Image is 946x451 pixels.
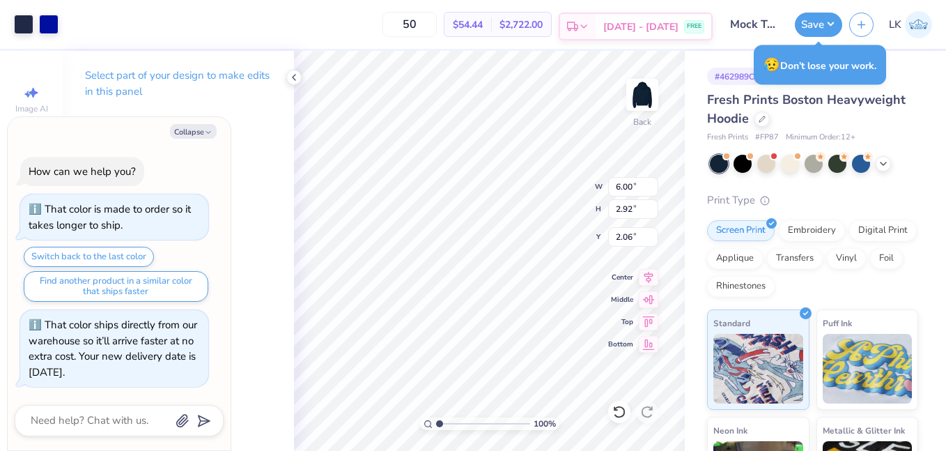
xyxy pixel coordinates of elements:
p: Select part of your design to make edits in this panel [85,68,272,100]
button: Collapse [170,124,217,139]
span: Neon Ink [713,423,747,438]
div: Rhinestones [707,276,775,297]
div: Back [633,116,651,128]
input: – – [382,12,437,37]
div: # 462989C [707,68,762,85]
span: 100 % [534,418,556,430]
div: Vinyl [827,248,866,269]
span: Minimum Order: 12 + [786,132,855,144]
span: FREE [687,22,701,31]
span: Image AI [15,103,48,114]
a: LK [889,11,932,38]
div: Transfers [767,248,823,269]
span: $54.44 [453,17,483,32]
input: Untitled Design [720,10,788,38]
div: Applique [707,248,763,269]
div: Don’t lose your work. [754,45,886,85]
div: Print Type [707,192,918,208]
span: [DATE] - [DATE] [603,20,679,34]
div: Screen Print [707,220,775,241]
button: Save [795,13,842,37]
span: 😥 [763,56,780,74]
span: Center [608,273,633,282]
img: Standard [713,334,803,404]
div: That color is made to order so it takes longer to ship. [29,202,191,232]
div: That color ships directly from our warehouse so it’ll arrive faster at no extra cost. Your new de... [29,318,197,379]
span: Middle [608,295,633,305]
span: Bottom [608,339,633,349]
div: How can we help you? [29,165,136,178]
button: Switch back to the last color [24,247,154,267]
span: Metallic & Glitter Ink [823,423,905,438]
span: $2,722.00 [499,17,543,32]
span: Puff Ink [823,316,852,330]
span: Fresh Prints Boston Heavyweight Hoodie [707,91,906,127]
button: Find another product in a similar color that ships faster [24,271,208,302]
span: Fresh Prints [707,132,748,144]
img: Puff Ink [823,334,913,404]
img: Lauren Khine [905,11,932,38]
span: LK [889,17,901,33]
div: Embroidery [779,220,845,241]
span: # FP87 [755,132,779,144]
img: Back [628,81,656,109]
div: Digital Print [849,220,917,241]
span: Top [608,317,633,327]
div: Foil [870,248,903,269]
span: Standard [713,316,750,330]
